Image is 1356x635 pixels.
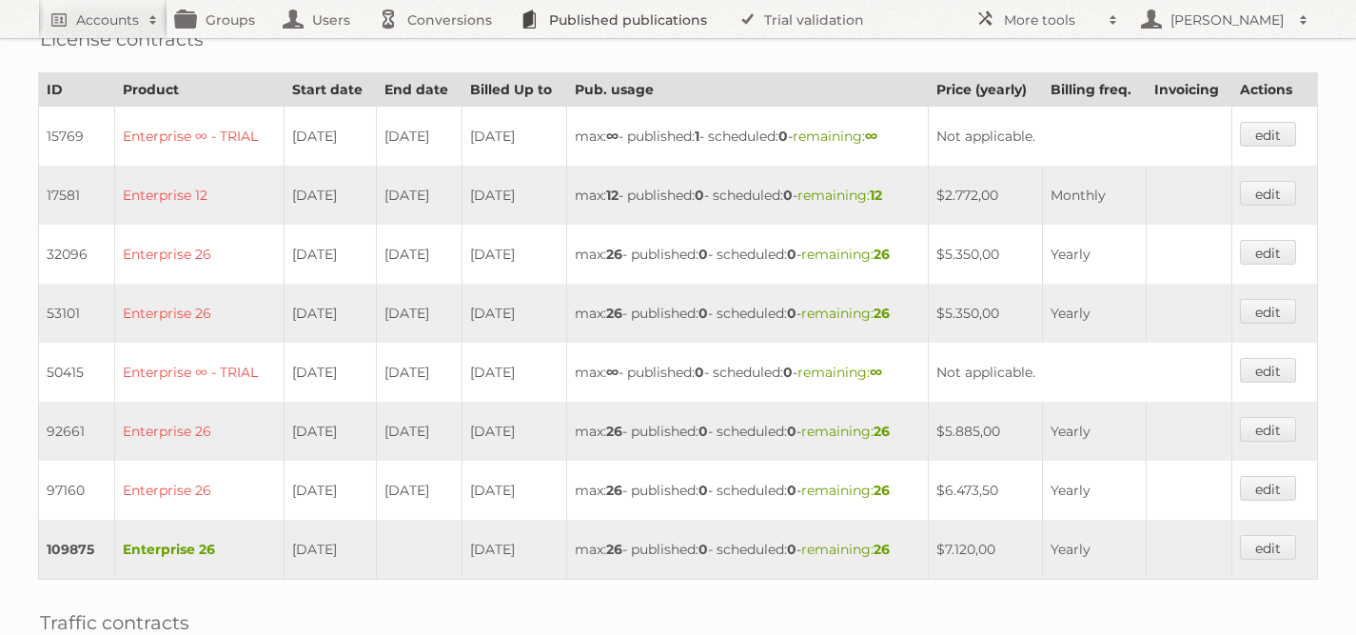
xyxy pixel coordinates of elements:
strong: 0 [695,187,704,204]
span: remaining: [801,305,890,322]
span: remaining: [797,364,882,381]
td: [DATE] [377,107,462,167]
strong: 0 [698,541,708,558]
strong: 0 [698,423,708,440]
td: 17581 [39,166,115,225]
td: $2.772,00 [929,166,1043,225]
td: Enterprise 26 [115,284,285,343]
span: remaining: [793,128,877,145]
td: [DATE] [377,166,462,225]
span: remaining: [801,541,890,558]
td: [DATE] [462,402,567,461]
h2: Accounts [76,10,139,30]
strong: 26 [606,305,622,322]
strong: 26 [874,482,890,499]
td: Not applicable. [929,107,1232,167]
td: Yearly [1042,225,1146,284]
strong: ∞ [606,128,619,145]
strong: ∞ [606,364,619,381]
td: [DATE] [285,225,377,284]
strong: 0 [783,187,793,204]
th: Actions [1232,73,1318,107]
td: Not applicable. [929,343,1232,402]
td: Enterprise 26 [115,520,285,580]
td: $5.885,00 [929,402,1043,461]
span: remaining: [801,246,890,263]
strong: 0 [787,423,796,440]
strong: 0 [787,246,796,263]
td: max: - published: - scheduled: - [567,343,929,402]
strong: 26 [874,246,890,263]
td: Enterprise 26 [115,461,285,520]
td: max: - published: - scheduled: - [567,107,929,167]
a: edit [1240,417,1296,442]
td: max: - published: - scheduled: - [567,461,929,520]
td: 15769 [39,107,115,167]
td: [DATE] [377,284,462,343]
td: $5.350,00 [929,284,1043,343]
td: Yearly [1042,284,1146,343]
td: Enterprise 26 [115,225,285,284]
td: [DATE] [462,107,567,167]
span: remaining: [801,482,890,499]
strong: 0 [778,128,788,145]
strong: 0 [783,364,793,381]
td: Monthly [1042,166,1146,225]
td: [DATE] [462,284,567,343]
td: [DATE] [377,402,462,461]
td: max: - published: - scheduled: - [567,520,929,580]
td: 109875 [39,520,115,580]
td: [DATE] [285,461,377,520]
td: [DATE] [462,461,567,520]
td: [DATE] [462,343,567,402]
td: $6.473,50 [929,461,1043,520]
th: Product [115,73,285,107]
a: edit [1240,299,1296,324]
td: Enterprise 12 [115,166,285,225]
td: Enterprise ∞ - TRIAL [115,343,285,402]
td: Enterprise 26 [115,402,285,461]
strong: 26 [606,482,622,499]
strong: 0 [698,246,708,263]
td: 32096 [39,225,115,284]
td: [DATE] [285,166,377,225]
th: Billing freq. [1042,73,1146,107]
a: edit [1240,476,1296,501]
span: remaining: [797,187,882,204]
strong: 12 [870,187,882,204]
td: [DATE] [285,343,377,402]
a: edit [1240,358,1296,383]
td: $5.350,00 [929,225,1043,284]
th: Billed Up to [462,73,567,107]
strong: 26 [874,541,890,558]
td: max: - published: - scheduled: - [567,166,929,225]
h2: More tools [1004,10,1099,30]
td: [DATE] [377,343,462,402]
th: End date [377,73,462,107]
td: Yearly [1042,461,1146,520]
strong: 1 [695,128,699,145]
h2: [PERSON_NAME] [1166,10,1289,30]
strong: 26 [874,423,890,440]
strong: ∞ [870,364,882,381]
strong: 0 [698,482,708,499]
td: 50415 [39,343,115,402]
td: 53101 [39,284,115,343]
td: max: - published: - scheduled: - [567,225,929,284]
td: [DATE] [285,284,377,343]
td: [DATE] [462,166,567,225]
td: max: - published: - scheduled: - [567,284,929,343]
th: Pub. usage [567,73,929,107]
strong: 26 [606,541,622,558]
td: [DATE] [285,107,377,167]
td: [DATE] [462,225,567,284]
strong: 0 [698,305,708,322]
th: Price (yearly) [929,73,1043,107]
a: edit [1240,181,1296,206]
strong: ∞ [865,128,877,145]
strong: 26 [874,305,890,322]
strong: 0 [787,541,796,558]
td: [DATE] [285,520,377,580]
th: ID [39,73,115,107]
a: edit [1240,122,1296,147]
